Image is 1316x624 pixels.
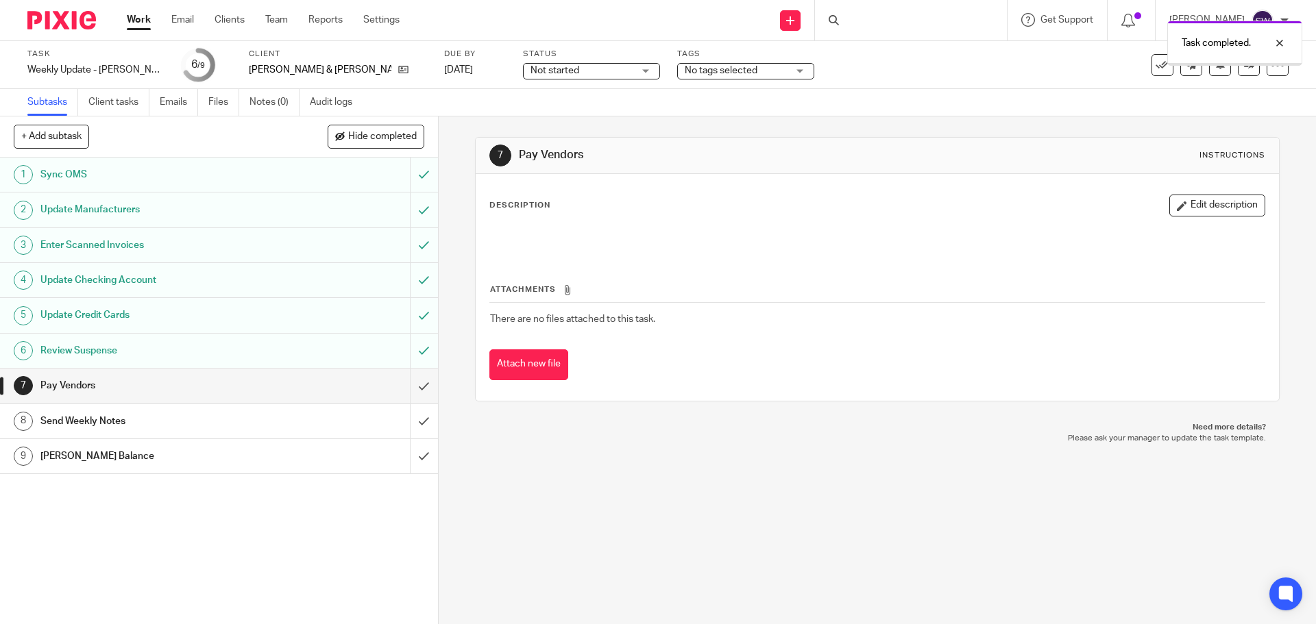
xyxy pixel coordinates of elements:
a: Emails [160,89,198,116]
p: [PERSON_NAME] & [PERSON_NAME] [249,63,391,77]
a: Work [127,13,151,27]
p: Need more details? [489,422,1265,433]
p: Description [489,200,550,211]
button: + Add subtask [14,125,89,148]
h1: Sync OMS [40,164,278,185]
label: Client [249,49,427,60]
a: Email [171,13,194,27]
a: Reports [308,13,343,27]
div: 9 [14,447,33,466]
h1: Pay Vendors [519,148,907,162]
div: 7 [14,376,33,395]
h1: Update Credit Cards [40,305,278,325]
span: [DATE] [444,65,473,75]
a: Client tasks [88,89,149,116]
h1: Update Checking Account [40,270,278,290]
button: Edit description [1169,195,1265,216]
a: Notes (0) [249,89,300,116]
div: 8 [14,412,33,431]
a: Files [208,89,239,116]
h1: Review Suspense [40,340,278,361]
span: Hide completed [348,132,417,142]
div: Weekly Update - Browning [27,63,164,77]
label: Due by [444,49,506,60]
span: No tags selected [685,66,757,75]
img: Pixie [27,11,96,29]
div: 3 [14,236,33,255]
a: Settings [363,13,400,27]
span: Attachments [490,286,556,293]
a: Team [265,13,288,27]
p: Please ask your manager to update the task template. [489,433,1265,444]
div: 1 [14,165,33,184]
div: 2 [14,201,33,220]
h1: [PERSON_NAME] Balance [40,446,278,466]
label: Task [27,49,164,60]
div: Weekly Update - [PERSON_NAME] [27,63,164,77]
button: Attach new file [489,349,568,380]
a: Subtasks [27,89,78,116]
div: 4 [14,271,33,290]
div: 6 [191,57,205,73]
h1: Send Weekly Notes [40,411,278,432]
p: Task completed. [1182,36,1251,50]
div: 7 [489,145,511,166]
a: Clients [215,13,245,27]
div: Instructions [1199,150,1265,161]
span: Not started [531,66,579,75]
h1: Pay Vendors [40,375,278,396]
div: 5 [14,306,33,325]
div: 6 [14,341,33,360]
small: /9 [197,62,205,69]
span: There are no files attached to this task. [490,314,655,324]
h1: Enter Scanned Invoices [40,235,278,255]
h1: Update Manufacturers [40,199,278,220]
button: Hide completed [328,125,424,148]
label: Status [523,49,660,60]
a: Audit logs [310,89,363,116]
img: svg%3E [1252,10,1274,32]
